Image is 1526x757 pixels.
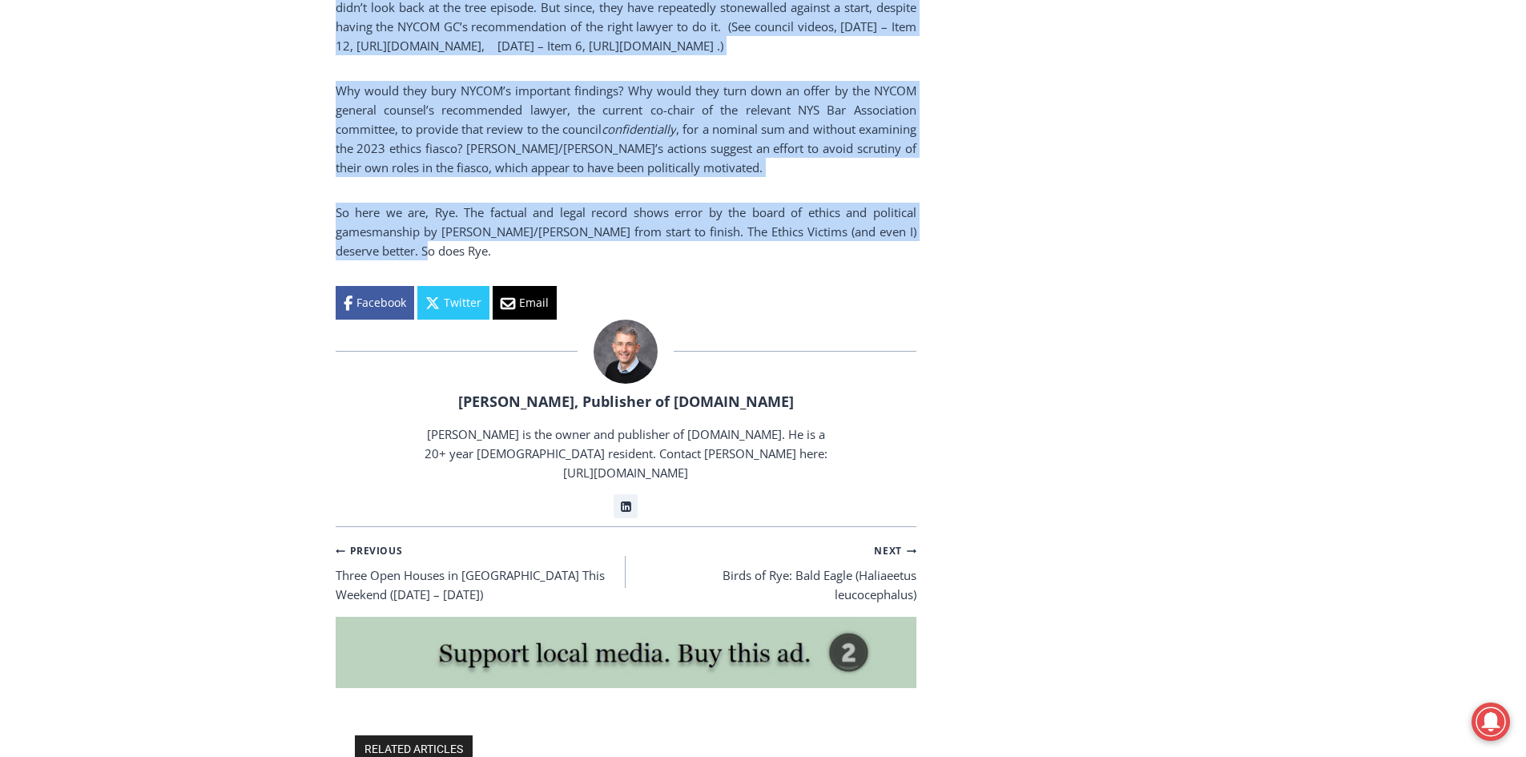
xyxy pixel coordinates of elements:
a: Twitter [417,286,489,320]
img: support local media, buy this ad [336,617,916,689]
div: 2 [167,135,175,151]
small: Previous [336,543,403,558]
div: 6 [187,135,194,151]
em: confidentially [602,121,676,137]
span: Intern @ [DOMAIN_NAME] [419,159,743,195]
h4: [PERSON_NAME] Read Sanctuary Fall Fest: [DATE] [13,161,205,198]
div: "At the 10am stand-up meeting, each intern gets a chance to take [PERSON_NAME] and the other inte... [405,1,757,155]
a: Facebook [336,286,414,320]
a: [PERSON_NAME] Read Sanctuary Fall Fest: [DATE] [1,159,232,199]
a: [PERSON_NAME], Publisher of [DOMAIN_NAME] [458,392,794,411]
small: Next [874,543,916,558]
nav: Posts [336,540,916,604]
p: Why would they bury NYCOM’s important findings? Why would they turn down an offer by the NYCOM ge... [336,81,916,177]
a: Email [493,286,557,320]
div: / [179,135,183,151]
a: Intern @ [DOMAIN_NAME] [385,155,776,199]
a: PreviousThree Open Houses in [GEOGRAPHIC_DATA] This Weekend ([DATE] – [DATE]) [336,540,626,604]
div: Birds of Prey: Falcon and hawk demos [167,47,223,131]
a: NextBirds of Rye: Bald Eagle (Haliaeetus leucocephalus) [626,540,916,604]
p: So here we are, Rye. The factual and legal record shows error by the board of ethics and politica... [336,203,916,260]
p: [PERSON_NAME] is the owner and publisher of [DOMAIN_NAME]. He is a 20+ year [DEMOGRAPHIC_DATA] re... [422,425,829,482]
